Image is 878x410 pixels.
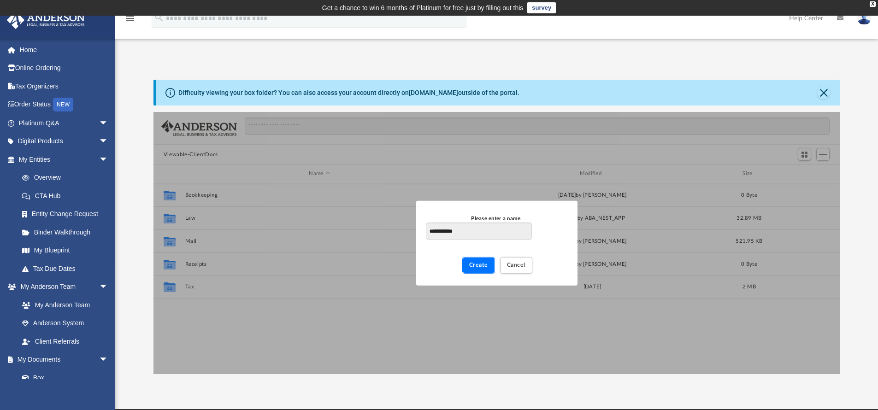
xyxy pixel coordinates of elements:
[13,332,118,351] a: Client Referrals
[13,169,122,187] a: Overview
[6,95,122,114] a: Order StatusNEW
[99,351,118,369] span: arrow_drop_down
[6,132,122,151] a: Digital Productsarrow_drop_down
[13,223,122,241] a: Binder Walkthrough
[124,13,136,24] i: menu
[13,314,118,333] a: Anderson System
[6,114,122,132] a: Platinum Q&Aarrow_drop_down
[124,18,136,24] a: menu
[4,11,88,29] img: Anderson Advisors Platinum Portal
[178,88,519,98] div: Difficulty viewing your box folder? You can also access your account directly on outside of the p...
[154,12,164,23] i: search
[13,259,122,278] a: Tax Due Dates
[99,278,118,297] span: arrow_drop_down
[426,215,567,223] div: Please enter a name.
[322,2,524,13] div: Get a chance to win 6 months of Platinum for free just by filling out this
[426,223,531,240] input: Please enter a name.
[409,89,458,96] a: [DOMAIN_NAME]
[99,150,118,169] span: arrow_drop_down
[53,98,73,111] div: NEW
[416,200,577,285] div: New Folder
[527,2,556,13] a: survey
[857,12,871,25] img: User Pic
[6,278,118,296] a: My Anderson Teamarrow_drop_down
[13,187,122,205] a: CTA Hub
[13,205,122,223] a: Entity Change Request
[6,150,122,169] a: My Entitiesarrow_drop_down
[469,262,488,268] span: Create
[6,41,122,59] a: Home
[6,59,122,77] a: Online Ordering
[13,369,113,387] a: Box
[870,1,876,7] div: close
[500,257,532,273] button: Cancel
[13,241,118,260] a: My Blueprint
[99,114,118,133] span: arrow_drop_down
[462,257,495,273] button: Create
[507,262,525,268] span: Cancel
[99,132,118,151] span: arrow_drop_down
[817,86,830,99] button: Close
[6,351,118,369] a: My Documentsarrow_drop_down
[13,296,113,314] a: My Anderson Team
[6,77,122,95] a: Tax Organizers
